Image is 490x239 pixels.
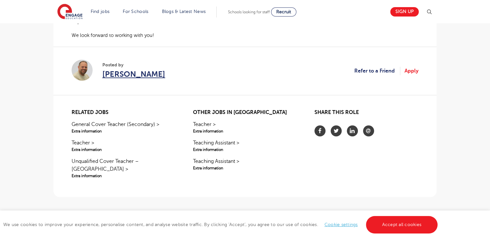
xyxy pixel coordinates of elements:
a: Refer to a Friend [354,67,400,75]
h2: Share this role [314,109,418,119]
span: Posted by [102,62,165,68]
span: Extra information [72,128,176,134]
a: Blogs & Latest News [162,9,206,14]
a: Find jobs [91,9,110,14]
a: Accept all cookies [366,216,438,233]
span: Extra information [72,147,176,153]
a: For Schools [123,9,148,14]
a: Teacher >Extra information [72,139,176,153]
span: Extra information [193,147,297,153]
span: Extra information [193,128,297,134]
img: Engage Education [57,4,83,20]
span: We look forward to working with you! [72,33,154,38]
a: Recruit [271,7,296,17]
a: Teaching Assistant >Extra information [193,157,297,171]
h2: Other jobs in [GEOGRAPHIC_DATA] [193,109,297,116]
span: Extra information [193,165,297,171]
span: Schools looking for staff [228,10,270,14]
span: We use cookies to improve your experience, personalise content, and analyse website traffic. By c... [3,222,439,227]
a: Teaching Assistant >Extra information [193,139,297,153]
a: Unqualified Cover Teacher – [GEOGRAPHIC_DATA] >Extra information [72,157,176,179]
a: Sign up [390,7,419,17]
h2: Related jobs [72,109,176,116]
a: [PERSON_NAME] [102,68,165,80]
a: Teacher >Extra information [193,120,297,134]
span: Extra information [72,173,176,179]
span: Recruit [276,9,291,14]
a: General Cover Teacher (Secondary) >Extra information [72,120,176,134]
a: Apply [405,67,418,75]
a: Cookie settings [325,222,358,227]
